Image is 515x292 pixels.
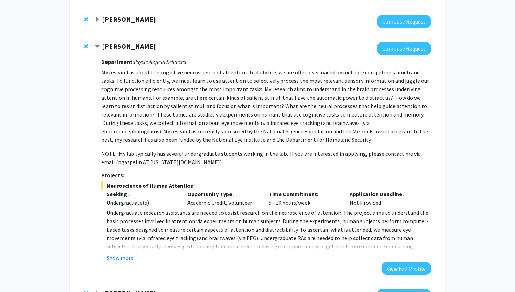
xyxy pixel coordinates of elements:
[263,190,345,207] div: 5 - 10 hours/week
[102,42,156,51] strong: [PERSON_NAME]
[344,190,426,207] div: Not Provided
[182,190,263,207] div: Academic Credit, Volunteer
[382,262,431,275] button: View Full Profile
[101,172,124,179] strong: Projects:
[107,198,177,207] div: Undergraduate(s)
[107,208,431,267] p: Undergraduate research assistants are needed to assist research on the neuroscience of attention....
[84,44,88,49] span: Remove Nicholas Gaspelin from bookmarks
[377,42,431,55] button: Compose Request to Nicholas Gaspelin
[377,15,431,28] button: Compose Request to Denis McCarthy
[101,58,134,65] strong: Department:
[269,190,339,198] p: Time Commitment:
[84,16,88,22] span: Remove Denis McCarthy from bookmarks
[101,150,421,166] span: NOTE: My lab typically has several undergraduate students working in the lab. If you are interest...
[5,260,30,287] iframe: Chat
[95,44,100,49] span: Contract Nicholas Gaspelin Bookmark
[101,111,428,143] span: experiments on humans that use cognitive tasks to measure attention and memory. During these task...
[101,68,431,144] p: My research is about the cognitive neuroscience of attention. In daily life, we are often overloa...
[187,190,258,198] p: Opportunity Type:
[350,190,420,198] p: Application Deadline:
[95,17,100,22] span: Expand Denis McCarthy Bookmark
[102,15,156,24] strong: [PERSON_NAME]
[101,181,431,190] span: Neuroscience of Human Attention
[134,58,186,65] i: Psychological Sciences
[107,190,177,198] p: Seeking:
[107,253,133,262] button: Show more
